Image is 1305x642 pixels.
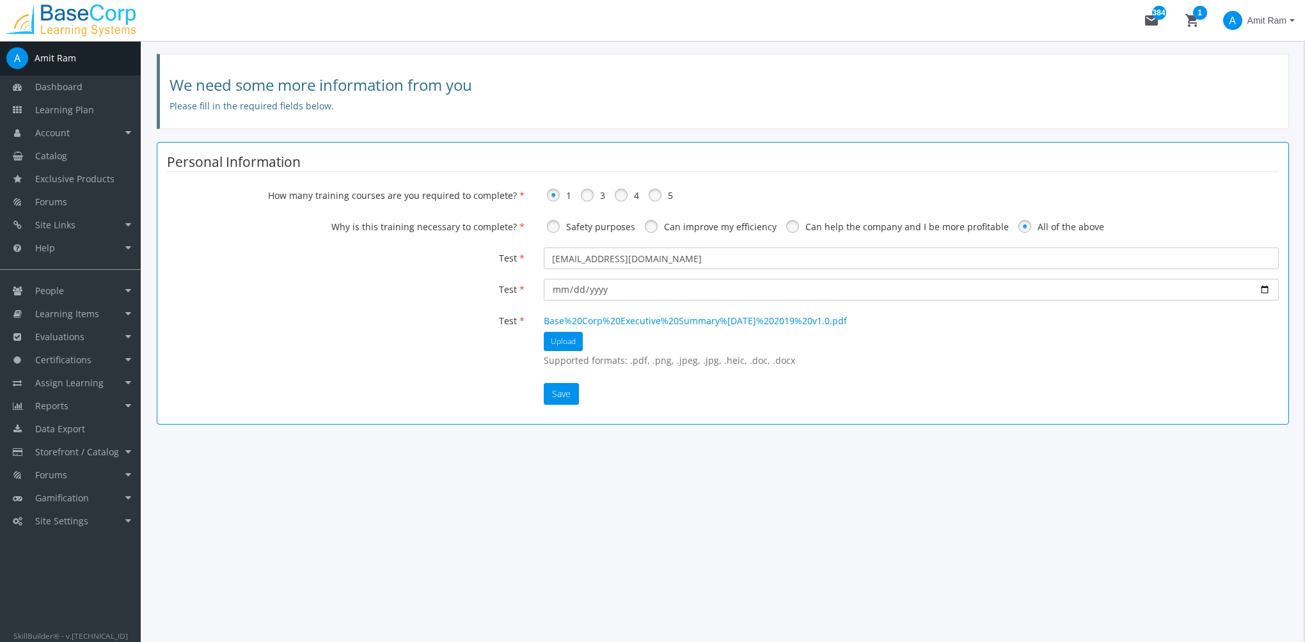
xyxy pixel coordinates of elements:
span: Dashboard [35,81,83,93]
label: 3 [600,189,605,202]
span: Amit Ram [1247,9,1286,32]
label: Can help the company and I be more profitable [805,221,1009,233]
span: Learning Items [35,308,99,320]
label: 4 [634,189,639,202]
small: SkillBuilder® - v.[TECHNICAL_ID] [13,630,128,641]
label: 1 [566,189,571,202]
button: Upload [544,332,583,351]
span: Certifications [35,354,91,366]
label: Why is this training necessary to complete? [157,216,534,233]
div: Amit Ram [35,52,76,65]
label: How many training courses are you required to complete? [157,185,534,202]
span: Forums [35,196,67,208]
span: Assign Learning [35,377,104,389]
mat-icon: mail [1144,13,1159,28]
a: Base%20Corp%20Executive%20Summary%[DATE]%202019%20v1.0.pdf [544,315,847,327]
label: Test [157,279,534,296]
span: Catalog [35,150,67,162]
input: yyyy-mm-dd [544,279,1279,301]
span: Site Settings [35,515,88,527]
p: Please fill in the required fields below. [170,100,1279,113]
span: Site Links [35,219,75,231]
span: A [6,47,28,69]
span: Reports [35,400,68,412]
label: Test [157,310,534,327]
label: Can improve my efficiency [664,221,777,233]
span: Exclusive Products [35,173,115,185]
span: Help [35,242,55,254]
span: Learning Plan [35,104,94,116]
h3: We need some more information from you [170,77,1279,93]
button: Save [544,383,579,405]
span: People [35,285,64,297]
span: Data Export [35,423,85,435]
label: Safety purposes [566,221,635,233]
span: A [1223,11,1242,30]
label: 5 [668,189,673,202]
span: Evaluations [35,331,84,343]
span: Account [35,127,70,139]
legend: Personal Information [167,152,1279,172]
span: Upload [551,336,576,347]
mat-icon: shopping_cart [1185,13,1200,28]
label: Test [157,247,534,265]
span: Forums [35,469,67,481]
span: Gamification [35,492,89,504]
label: All of the above [1038,221,1104,233]
span: Supported formats: .pdf, .png, .jpeg, .jpg, .heic, .doc, .docx [544,354,1279,367]
span: Storefront / Catalog [35,446,119,458]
